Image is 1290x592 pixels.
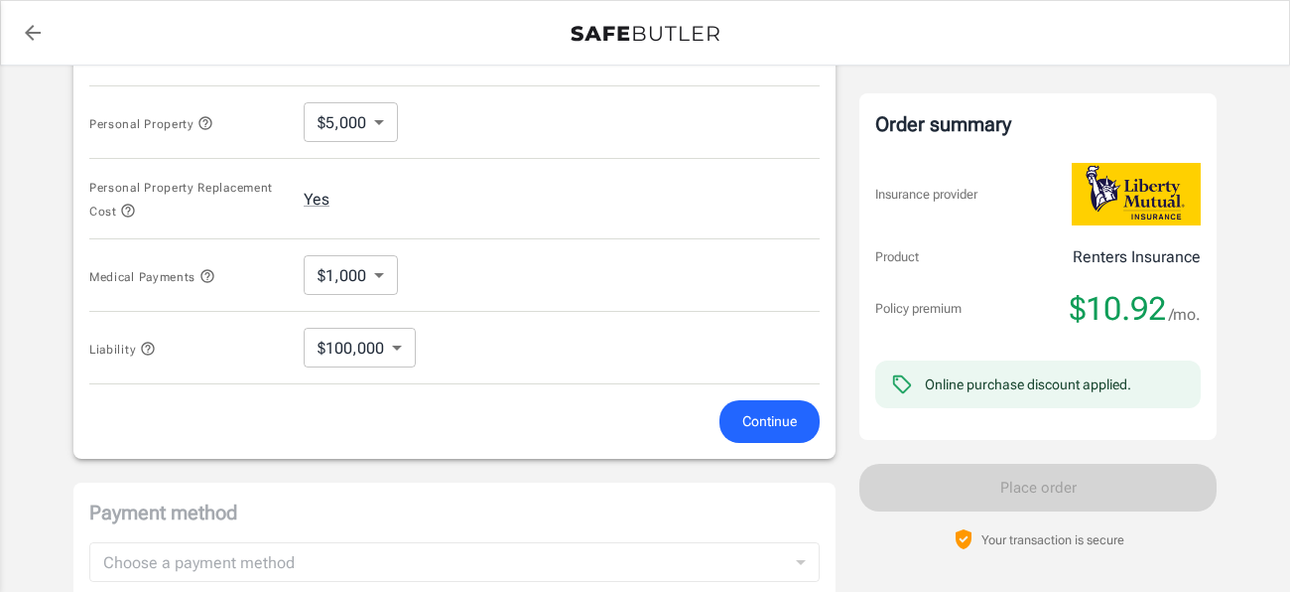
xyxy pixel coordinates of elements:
span: Personal Property [89,117,213,131]
div: $1,000 [304,255,398,295]
div: $5,000 [304,102,398,142]
button: Liability [89,337,156,361]
a: back to quotes [13,13,53,53]
img: Back to quotes [571,26,719,42]
div: Online purchase discount applied. [925,374,1131,394]
span: Personal Property Replacement Cost [89,181,273,219]
span: Liability [89,343,156,357]
p: Policy premium [875,299,962,319]
button: Medical Payments [89,264,215,288]
button: Continue [719,400,820,443]
button: Personal Property Replacement Cost [89,175,288,222]
div: Order summary [875,109,1201,139]
p: Renters Insurance [1073,245,1201,269]
button: Personal Property [89,111,213,135]
button: Yes [304,188,329,212]
p: Product [875,247,919,267]
div: $100,000 [304,328,416,368]
img: Liberty Mutual [1072,163,1201,225]
p: Insurance provider [875,185,977,205]
span: Medical Payments [89,270,215,284]
span: Continue [742,409,797,434]
p: Your transaction is secure [981,530,1124,549]
span: /mo. [1169,301,1201,329]
span: $10.92 [1070,289,1166,329]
